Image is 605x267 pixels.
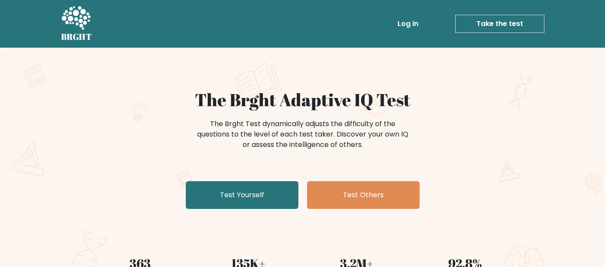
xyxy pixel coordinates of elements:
[194,119,411,150] div: The Brght Test dynamically adjusts the difficulty of the questions to the level of each test take...
[307,181,420,209] a: Test Others
[61,32,92,42] h5: BRGHT
[394,15,422,33] a: Log in
[91,89,514,110] h1: The Brght Adaptive IQ Test
[186,181,298,209] a: Test Yourself
[455,15,544,33] a: Take the test
[61,3,92,44] a: BRGHT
